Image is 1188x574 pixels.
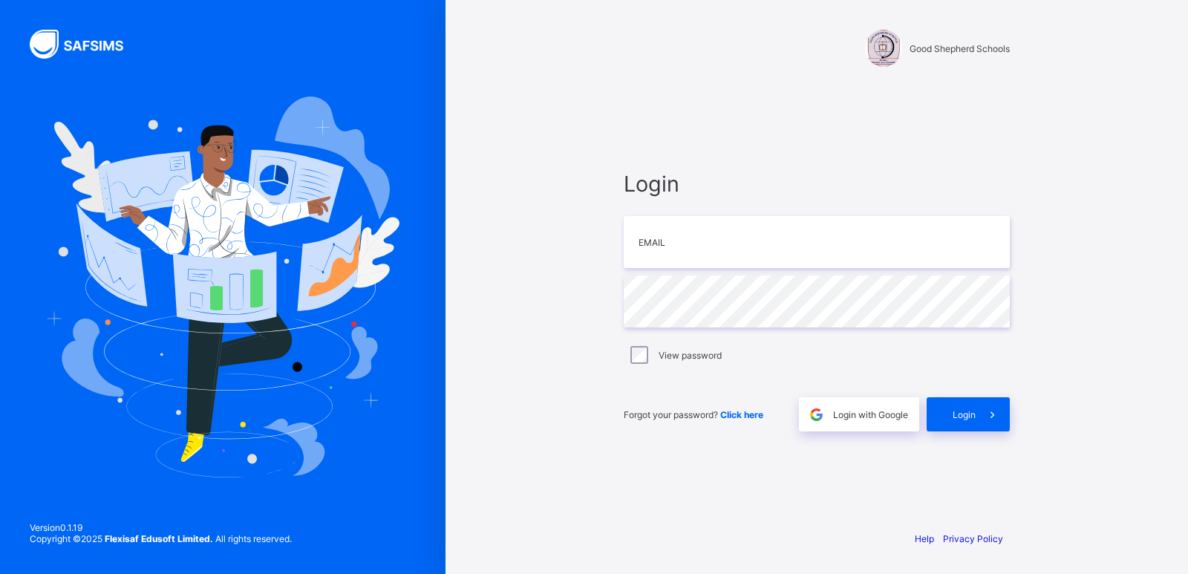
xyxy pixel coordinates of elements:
span: Login [624,171,1010,197]
span: Good Shepherd Schools [910,43,1010,54]
a: Privacy Policy [943,533,1003,544]
span: Login with Google [833,409,908,420]
span: Copyright © 2025 All rights reserved. [30,533,292,544]
strong: Flexisaf Edusoft Limited. [105,533,213,544]
img: Hero Image [46,97,399,477]
a: Help [915,533,934,544]
a: Click here [720,409,763,420]
label: View password [659,350,722,361]
img: google.396cfc9801f0270233282035f929180a.svg [808,406,825,423]
span: Forgot your password? [624,409,763,420]
span: Login [953,409,976,420]
span: Version 0.1.19 [30,522,292,533]
img: SAFSIMS Logo [30,30,141,59]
